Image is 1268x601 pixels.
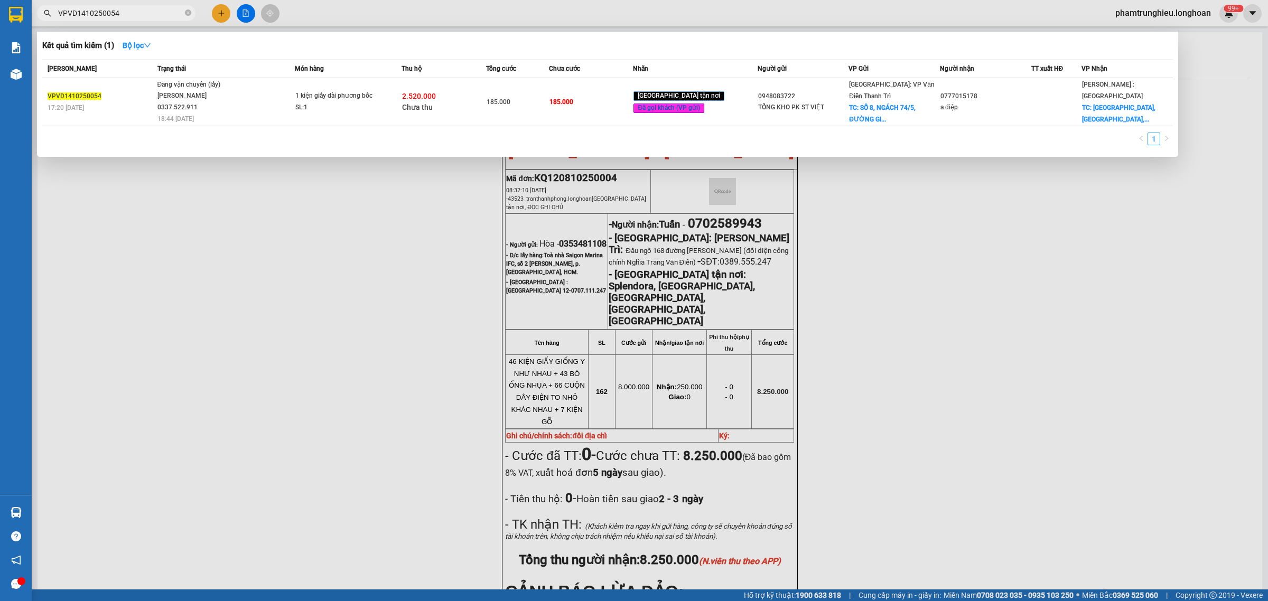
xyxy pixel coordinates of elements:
div: Đang vận chuyển (lấy) [157,79,237,91]
div: a điệp [940,102,1031,113]
span: 185.000 [549,98,573,106]
button: Bộ lọcdown [114,37,160,54]
span: Chưa cước [549,65,580,72]
span: Đã gọi khách (VP gửi) [633,104,704,113]
div: SL: 1 [295,102,375,114]
span: 17:20 [DATE] [48,104,84,111]
h3: Kết quả tìm kiếm ( 1 ) [42,40,114,51]
img: logo-vxr [9,7,23,23]
div: 0948083722 [758,91,849,102]
span: Tổng cước [486,65,516,72]
li: Next Page [1160,133,1173,145]
img: warehouse-icon [11,69,22,80]
span: 185.000 [487,98,510,106]
span: TT xuất HĐ [1031,65,1064,72]
span: Món hàng [295,65,324,72]
span: [PERSON_NAME] [48,65,97,72]
strong: Bộ lọc [123,41,151,50]
span: 2.520.000 [402,92,436,100]
button: left [1135,133,1148,145]
div: 1 kiện giấy dài phương bốc [295,90,375,102]
li: Previous Page [1135,133,1148,145]
span: close-circle [185,8,191,18]
span: 18:44 [DATE] [157,115,194,123]
a: 1 [1148,133,1160,145]
span: Thu hộ [402,65,422,72]
div: TỔNG KHO PK ST VIỆT [758,102,849,113]
span: Người gửi [758,65,787,72]
span: close-circle [185,10,191,16]
span: Trạng thái [157,65,186,72]
span: notification [11,555,21,565]
span: down [144,42,151,49]
span: Người nhận [940,65,974,72]
span: left [1138,135,1144,142]
span: VPVD1410250054 [48,92,101,100]
span: [GEOGRAPHIC_DATA]: VP Văn Điển Thanh Trì [849,81,935,100]
span: VP Nhận [1081,65,1107,72]
span: VP Gửi [849,65,869,72]
span: question-circle [11,531,21,541]
button: right [1160,133,1173,145]
img: warehouse-icon [11,507,22,518]
span: search [44,10,51,17]
span: right [1163,135,1170,142]
span: Nhãn [633,65,648,72]
img: solution-icon [11,42,22,53]
span: Chưa thu [402,103,433,111]
div: [PERSON_NAME] 0337.522.911 [157,90,237,113]
span: [GEOGRAPHIC_DATA] tận nơi [633,91,724,101]
span: TC: [GEOGRAPHIC_DATA], [GEOGRAPHIC_DATA],... [1082,104,1155,123]
span: message [11,579,21,589]
span: [PERSON_NAME] : [GEOGRAPHIC_DATA] [1082,81,1143,100]
span: TC: SỐ 8, NGÁCH 74/5, ĐƯỜNG GI... [849,104,916,123]
input: Tìm tên, số ĐT hoặc mã đơn [58,7,183,19]
div: 0777015178 [940,91,1031,102]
